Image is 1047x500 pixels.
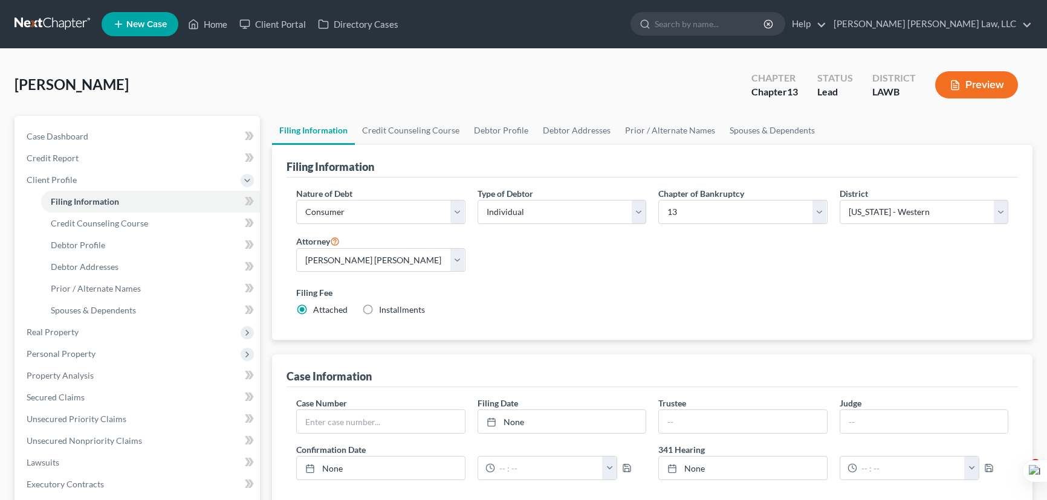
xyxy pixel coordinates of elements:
[296,187,352,200] label: Nature of Debt
[27,370,94,380] span: Property Analysis
[495,457,603,479] input: -- : --
[15,75,129,93] span: [PERSON_NAME]
[659,410,827,433] input: --
[287,159,374,174] div: Filing Information
[786,13,826,35] a: Help
[652,443,1014,456] label: 341 Hearing
[935,71,1018,98] button: Preview
[722,116,822,145] a: Spouses & Dependents
[840,397,861,409] label: Judge
[297,410,465,433] input: Enter case number...
[17,473,260,495] a: Executory Contracts
[751,71,798,85] div: Chapter
[478,397,518,409] label: Filing Date
[182,13,233,35] a: Home
[313,304,348,315] span: Attached
[41,213,260,234] a: Credit Counseling Course
[355,116,467,145] a: Credit Counseling Course
[27,348,96,359] span: Personal Property
[17,386,260,408] a: Secured Claims
[817,85,853,99] div: Lead
[312,13,404,35] a: Directory Cases
[840,187,868,200] label: District
[17,452,260,473] a: Lawsuits
[233,13,312,35] a: Client Portal
[840,410,1008,433] input: --
[51,240,105,250] span: Debtor Profile
[787,86,798,97] span: 13
[27,392,85,402] span: Secured Claims
[1031,459,1040,469] span: 3
[41,234,260,256] a: Debtor Profile
[41,278,260,300] a: Prior / Alternate Names
[27,479,104,489] span: Executory Contracts
[126,20,167,29] span: New Case
[27,327,79,337] span: Real Property
[659,457,827,479] a: None
[41,256,260,278] a: Debtor Addresses
[41,191,260,213] a: Filing Information
[27,175,77,185] span: Client Profile
[536,116,618,145] a: Debtor Addresses
[27,131,88,141] span: Case Dashboard
[379,304,425,315] span: Installments
[51,196,119,207] span: Filing Information
[618,116,722,145] a: Prior / Alternate Names
[17,126,260,147] a: Case Dashboard
[27,153,79,163] span: Credit Report
[17,408,260,430] a: Unsecured Priority Claims
[27,414,126,424] span: Unsecured Priority Claims
[751,85,798,99] div: Chapter
[297,457,465,479] a: None
[51,218,148,228] span: Credit Counseling Course
[290,443,652,456] label: Confirmation Date
[17,365,260,386] a: Property Analysis
[272,116,355,145] a: Filing Information
[41,300,260,321] a: Spouses & Dependents
[872,71,916,85] div: District
[51,283,141,293] span: Prior / Alternate Names
[296,234,340,248] label: Attorney
[467,116,536,145] a: Debtor Profile
[655,13,765,35] input: Search by name...
[17,430,260,452] a: Unsecured Nonpriority Claims
[51,261,118,272] span: Debtor Addresses
[17,147,260,169] a: Credit Report
[658,397,686,409] label: Trustee
[857,457,965,479] input: -- : --
[817,71,853,85] div: Status
[296,397,347,409] label: Case Number
[51,305,136,315] span: Spouses & Dependents
[27,435,142,446] span: Unsecured Nonpriority Claims
[658,187,744,200] label: Chapter of Bankruptcy
[872,85,916,99] div: LAWB
[478,410,646,433] a: None
[296,286,1008,299] label: Filing Fee
[287,369,372,383] div: Case Information
[478,187,533,200] label: Type of Debtor
[27,457,59,467] span: Lawsuits
[1006,459,1035,488] iframe: Intercom live chat
[828,13,1032,35] a: [PERSON_NAME] [PERSON_NAME] Law, LLC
